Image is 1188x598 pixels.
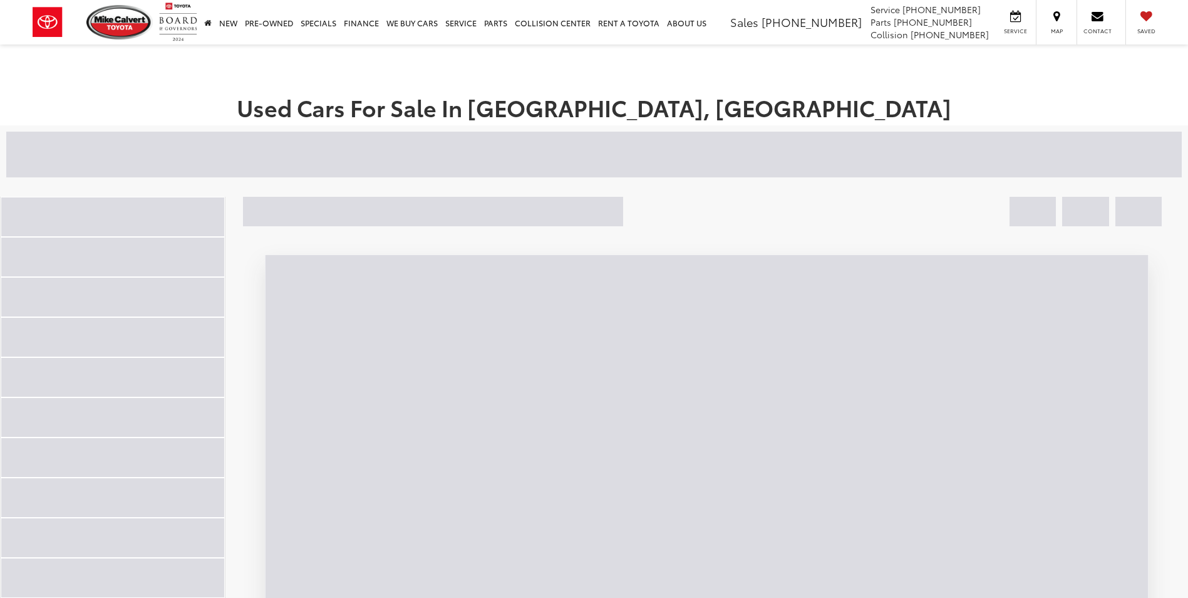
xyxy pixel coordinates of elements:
[894,16,972,28] span: [PHONE_NUMBER]
[870,3,900,16] span: Service
[86,5,153,39] img: Mike Calvert Toyota
[730,14,758,30] span: Sales
[870,16,891,28] span: Parts
[1043,27,1070,35] span: Map
[1083,27,1112,35] span: Contact
[902,3,981,16] span: [PHONE_NUMBER]
[1001,27,1030,35] span: Service
[1132,27,1160,35] span: Saved
[870,28,908,41] span: Collision
[762,14,862,30] span: [PHONE_NUMBER]
[911,28,989,41] span: [PHONE_NUMBER]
